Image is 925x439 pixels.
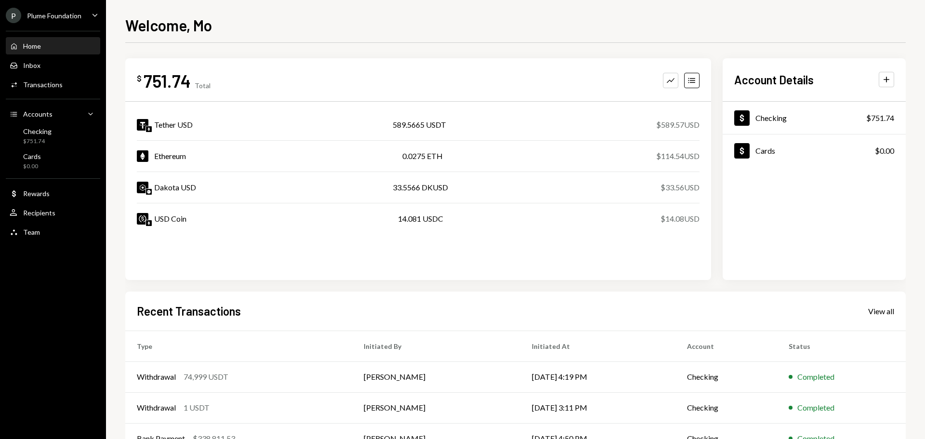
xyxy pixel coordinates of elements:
[23,80,63,89] div: Transactions
[23,110,53,118] div: Accounts
[352,392,520,423] td: [PERSON_NAME]
[23,61,40,69] div: Inbox
[137,371,176,383] div: Withdrawal
[195,81,211,90] div: Total
[23,152,41,160] div: Cards
[866,112,894,124] div: $751.74
[661,213,700,225] div: $14.08 USD
[23,189,50,198] div: Rewards
[23,162,41,171] div: $0.00
[23,137,52,146] div: $751.74
[137,303,241,319] h2: Recent Transactions
[125,331,352,361] th: Type
[734,72,814,88] h2: Account Details
[154,119,193,131] div: Tether USD
[137,150,148,162] img: ETH
[144,70,191,92] div: 751.74
[755,113,787,122] div: Checking
[6,185,100,202] a: Rewards
[797,402,834,413] div: Completed
[154,213,186,225] div: USD Coin
[6,56,100,74] a: Inbox
[6,223,100,240] a: Team
[6,76,100,93] a: Transactions
[154,150,186,162] div: Ethereum
[797,371,834,383] div: Completed
[6,8,21,23] div: P
[6,105,100,122] a: Accounts
[352,361,520,392] td: [PERSON_NAME]
[137,182,148,193] img: DKUSD
[868,306,894,316] a: View all
[675,331,777,361] th: Account
[6,149,100,173] a: Cards$0.00
[661,182,700,193] div: $33.56 USD
[393,182,448,193] div: 33.5566 DKUSD
[184,371,228,383] div: 74,999 USDT
[520,361,675,392] td: [DATE] 4:19 PM
[6,37,100,54] a: Home
[675,361,777,392] td: Checking
[146,189,152,195] img: base-mainnet
[6,124,100,147] a: Checking$751.74
[777,331,906,361] th: Status
[184,402,210,413] div: 1 USDT
[398,213,443,225] div: 14.081 USDC
[755,146,775,155] div: Cards
[137,119,148,131] img: USDT
[656,150,700,162] div: $114.54 USD
[402,150,443,162] div: 0.0275 ETH
[723,102,906,134] a: Checking$751.74
[723,134,906,167] a: Cards$0.00
[675,392,777,423] td: Checking
[23,228,40,236] div: Team
[23,42,41,50] div: Home
[154,182,196,193] div: Dakota USD
[520,392,675,423] td: [DATE] 3:11 PM
[146,126,152,132] img: ethereum-mainnet
[23,127,52,135] div: Checking
[656,119,700,131] div: $589.57 USD
[137,402,176,413] div: Withdrawal
[6,204,100,221] a: Recipients
[27,12,81,20] div: Plume Foundation
[146,220,152,226] img: ethereum-mainnet
[868,306,894,316] div: View all
[520,331,675,361] th: Initiated At
[352,331,520,361] th: Initiated By
[125,15,212,35] h1: Welcome, Mo
[393,119,446,131] div: 589.5665 USDT
[137,74,142,83] div: $
[137,213,148,225] img: USDC
[875,145,894,157] div: $0.00
[23,209,55,217] div: Recipients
